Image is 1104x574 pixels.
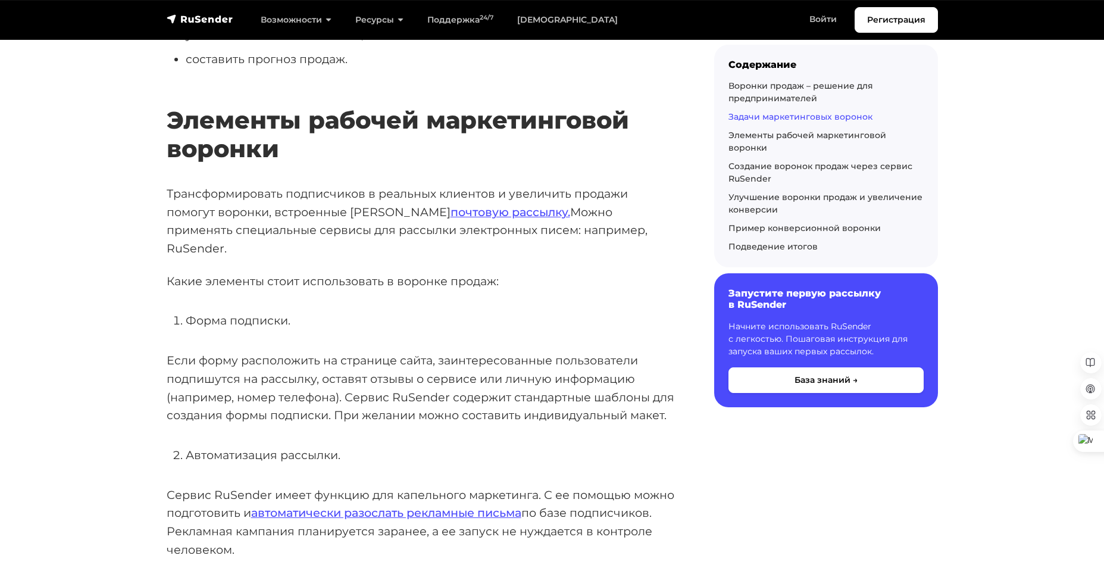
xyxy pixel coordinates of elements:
[480,14,493,21] sup: 24/7
[728,111,872,122] a: Задачи маркетинговых воронок
[186,446,676,464] li: Автоматизация рассылки.
[167,351,676,425] p: Если форму расположить на странице сайта, заинтересованные пользователи подпишутся на рассылку, о...
[728,192,922,215] a: Улучшение воронки продаж и увеличение конверсии
[728,59,924,70] div: Содержание
[728,161,912,184] a: Создание воронок продаж через сервис RuSender
[251,506,521,520] a: автоматически разослать рекламные письма
[505,8,630,32] a: [DEMOGRAPHIC_DATA]
[728,288,924,310] h6: Запустите первую рассылку в RuSender
[797,7,849,32] a: Войти
[855,7,938,33] a: Регистрация
[249,8,343,32] a: Возможности
[343,8,415,32] a: Ресурсы
[186,50,676,68] li: составить прогноз продаж.
[451,205,570,219] a: почтовую рассылку.
[728,320,924,358] p: Начните использовать RuSender с легкостью. Пошаговая инструкция для запуска ваших первых рассылок.
[167,185,676,258] p: Трансформировать подписчиков в реальных клиентов и увеличить продажи помогут воронки, встроенные ...
[728,80,873,104] a: Воронки продаж – решение для предпринимателей
[415,8,505,32] a: Поддержка24/7
[186,311,676,330] li: Форма подписки.
[714,273,938,407] a: Запустите первую рассылку в RuSender Начните использовать RuSender с легкостью. Пошаговая инструк...
[728,130,886,153] a: Элементы рабочей маркетинговой воронки
[728,241,818,252] a: Подведение итогов
[167,272,676,291] p: Какие элементы стоит использовать в воронке продаж:
[728,223,881,233] a: Пример конверсионной воронки
[167,486,676,559] p: Сервис RuSender имеет функцию для капельного маркетинга. С ее помощью можно подготовить и по базе...
[167,13,233,25] img: RuSender
[167,71,676,163] h2: Элементы рабочей маркетинговой воронки
[728,367,924,393] button: База знаний →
